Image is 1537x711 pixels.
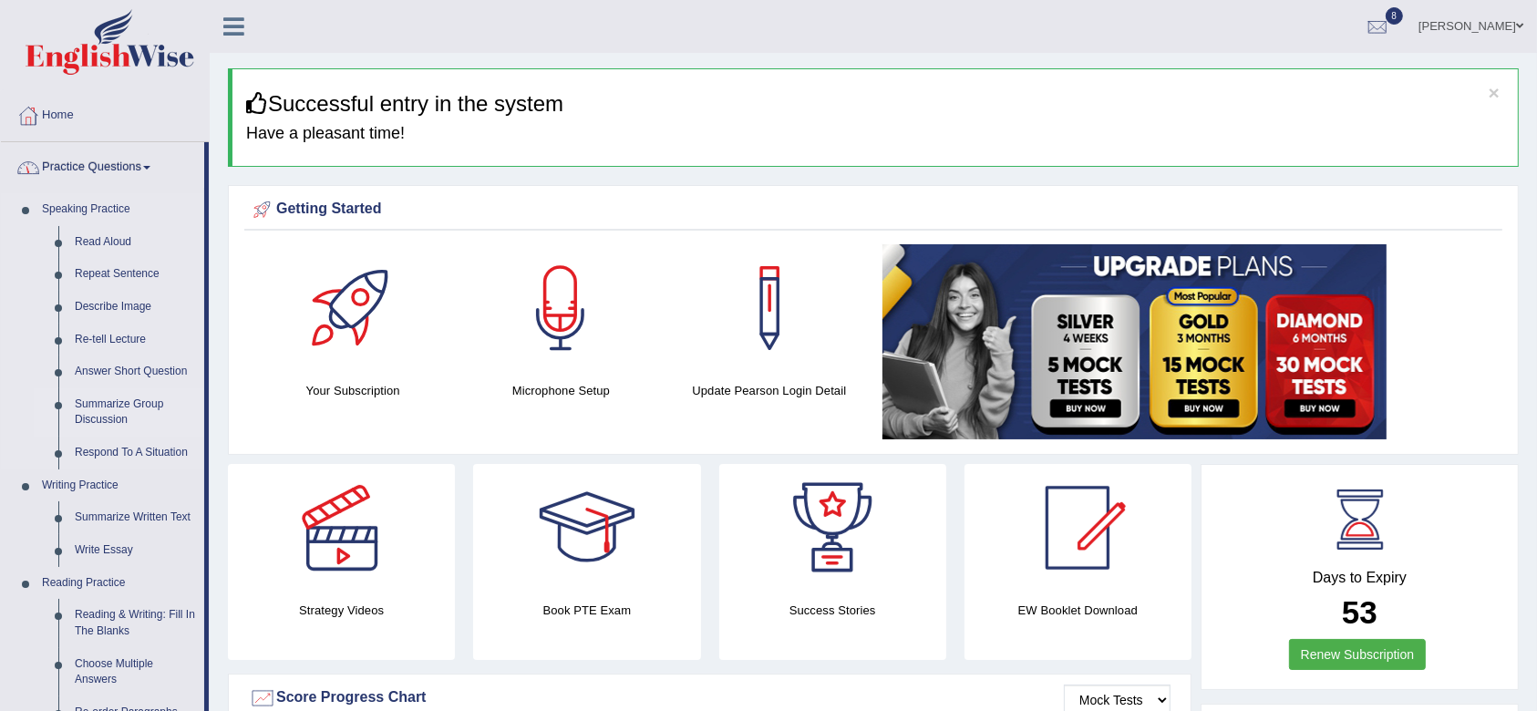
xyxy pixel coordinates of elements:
h4: Your Subscription [258,381,448,400]
h4: Strategy Videos [228,601,455,620]
a: Reading & Writing: Fill In The Blanks [67,599,204,647]
h4: Microphone Setup [466,381,655,400]
a: Speaking Practice [34,193,204,226]
a: Home [1,90,209,136]
div: Getting Started [249,196,1498,223]
img: small5.jpg [882,244,1387,439]
a: Summarize Group Discussion [67,388,204,437]
h4: Update Pearson Login Detail [675,381,864,400]
b: 53 [1342,594,1377,630]
span: 8 [1386,7,1404,25]
a: Answer Short Question [67,355,204,388]
a: Repeat Sentence [67,258,204,291]
button: × [1489,83,1500,102]
a: Practice Questions [1,142,204,188]
h4: EW Booklet Download [964,601,1191,620]
a: Re-tell Lecture [67,324,204,356]
a: Respond To A Situation [67,437,204,469]
a: Write Essay [67,534,204,567]
a: Writing Practice [34,469,204,502]
h4: Days to Expiry [1222,570,1498,586]
a: Describe Image [67,291,204,324]
a: Choose Multiple Answers [67,648,204,696]
a: Renew Subscription [1289,639,1427,670]
a: Reading Practice [34,567,204,600]
h4: Success Stories [719,601,946,620]
h4: Have a pleasant time! [246,125,1504,143]
h3: Successful entry in the system [246,92,1504,116]
a: Summarize Written Text [67,501,204,534]
h4: Book PTE Exam [473,601,700,620]
a: Read Aloud [67,226,204,259]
